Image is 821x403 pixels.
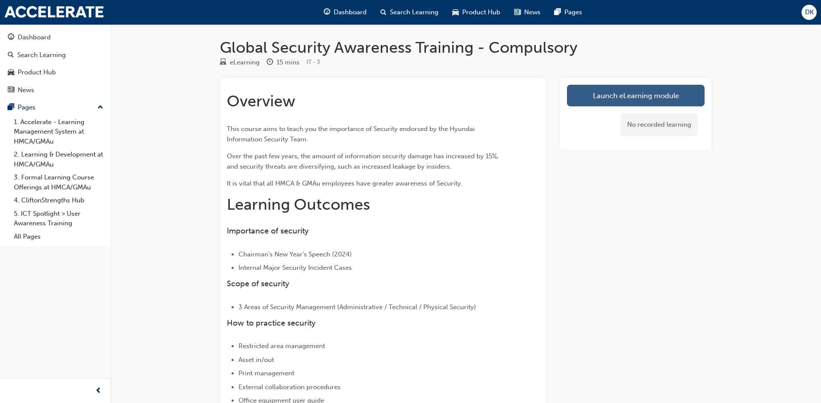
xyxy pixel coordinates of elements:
span: Chairman's New Year's Speech (2024) [238,250,352,258]
span: Dashboard [334,7,367,17]
a: 2. Learning & Development at HMCA/GMAu [10,148,107,171]
span: Pages [564,7,582,17]
a: All Pages [10,230,107,243]
a: News [3,82,107,98]
span: search-icon [380,7,386,18]
a: Dashboard [3,29,107,45]
span: news-icon [8,86,14,94]
button: Pages [3,99,107,115]
h1: Global Security Awareness Training - Compulsory [220,38,712,57]
span: Asset in/out [238,356,274,364]
span: It is vital that all HMCA & GMAu employees have greater awareness of Security. [227,179,463,187]
div: Product Hub [18,67,56,77]
div: eLearning [230,58,260,67]
div: Pages [18,102,35,112]
span: Learning resource code [306,58,320,66]
span: guage-icon [324,7,330,18]
span: Over the past few years, the amount of information security damage has increased by 15%, and secu... [227,152,500,170]
span: Search Learning [390,7,438,17]
button: DashboardSearch LearningProduct HubNews [3,28,107,99]
a: 1. Accelerate - Learning Management System at HMCA/GMAu [10,115,107,148]
span: Learning Outcomes [227,195,370,214]
a: search-iconSearch Learning [373,3,445,21]
button: DK [802,5,817,20]
span: Overview [227,92,295,110]
span: Internal Major Security Incident Cases [238,264,352,272]
a: car-iconProduct Hub [445,3,507,21]
div: News [18,85,34,95]
span: Restricted area management [238,342,325,350]
a: 3. Formal Learning Course Offerings at HMCA/GMAu [10,171,107,194]
span: search-icon [8,51,14,59]
span: pages-icon [8,104,14,112]
div: No recorded learning [621,113,698,136]
div: Type [220,57,260,68]
span: News [524,7,541,17]
div: Dashboard [18,32,51,42]
span: prev-icon [95,386,102,397]
div: Duration [267,57,299,68]
a: 4. CliftonStrengths Hub [10,194,107,207]
span: Scope of security [227,279,289,288]
span: pages-icon [554,7,561,18]
span: DK [805,7,814,17]
a: 5. ICT Spotlight > User Awareness Training [10,207,107,230]
div: 15 mins [277,58,299,67]
span: External collaboration procedures [238,383,341,391]
span: up-icon [97,102,103,113]
span: 3 Areas of Security Management (Administrative / Technical / Physical Security) [238,303,476,311]
a: Search Learning [3,47,107,63]
span: car-icon [8,69,14,77]
span: How to practice security [227,318,316,328]
a: pages-iconPages [547,3,589,21]
a: news-iconNews [507,3,547,21]
div: Search Learning [17,50,66,60]
span: This course aims to teach you the importance of Security endorsed by the Hyundai Information Secu... [227,125,477,143]
span: Product Hub [462,7,500,17]
a: Launch eLearning module [567,85,705,106]
span: clock-icon [267,59,273,67]
span: news-icon [514,7,521,18]
span: Print management [238,369,294,377]
span: car-icon [452,7,459,18]
img: accelerate-hmca [4,6,104,18]
span: learningResourceType_ELEARNING-icon [220,59,226,67]
span: guage-icon [8,34,14,42]
a: guage-iconDashboard [317,3,373,21]
span: Importance of security [227,226,309,236]
a: Product Hub [3,64,107,80]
